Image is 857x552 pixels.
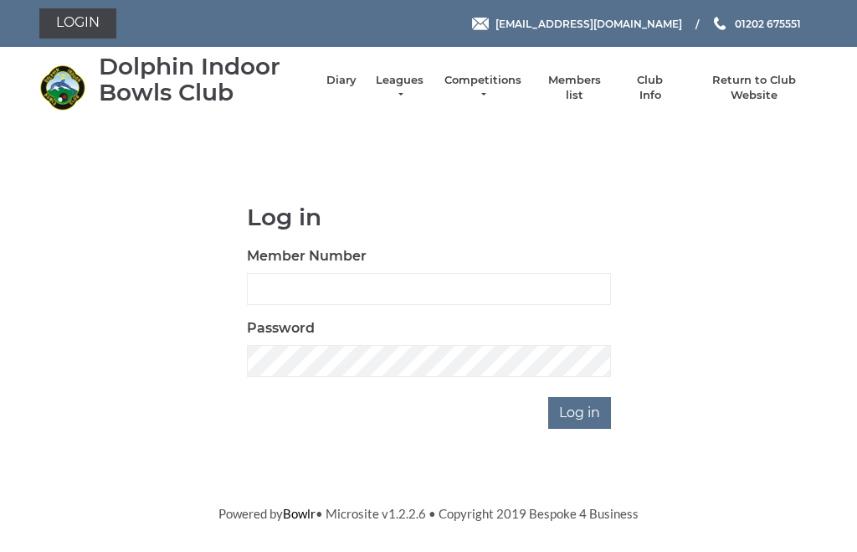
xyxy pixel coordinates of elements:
[735,17,801,29] span: 01202 675551
[626,73,675,103] a: Club Info
[218,506,639,521] span: Powered by • Microsite v1.2.2.6 • Copyright 2019 Bespoke 4 Business
[99,54,310,106] div: Dolphin Indoor Bowls Club
[283,506,316,521] a: Bowlr
[714,17,726,30] img: Phone us
[247,318,315,338] label: Password
[247,204,611,230] h1: Log in
[711,16,801,32] a: Phone us 01202 675551
[539,73,608,103] a: Members list
[495,17,682,29] span: [EMAIL_ADDRESS][DOMAIN_NAME]
[472,18,489,30] img: Email
[39,8,116,39] a: Login
[443,73,523,103] a: Competitions
[548,397,611,429] input: Log in
[326,73,357,88] a: Diary
[472,16,682,32] a: Email [EMAIL_ADDRESS][DOMAIN_NAME]
[39,64,85,111] img: Dolphin Indoor Bowls Club
[247,246,367,266] label: Member Number
[373,73,426,103] a: Leagues
[691,73,818,103] a: Return to Club Website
